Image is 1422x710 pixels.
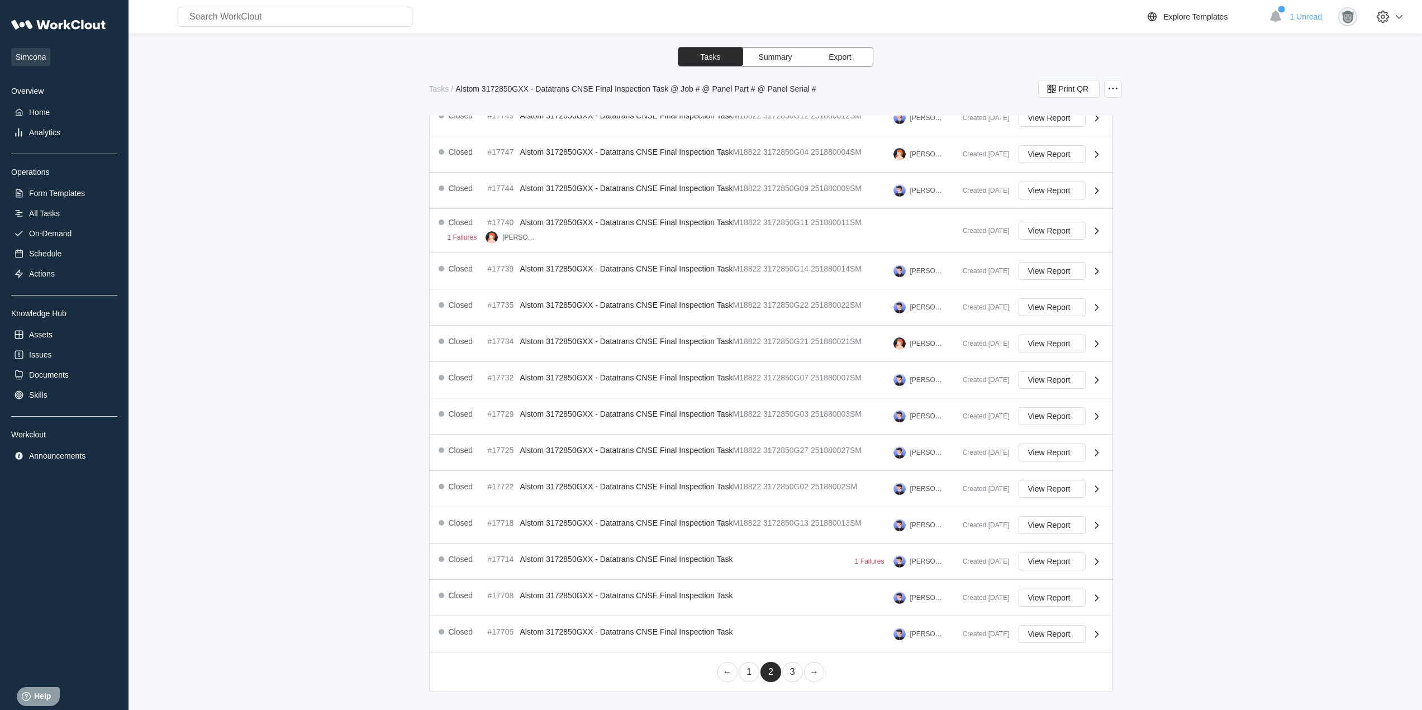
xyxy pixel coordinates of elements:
[811,482,857,491] mark: 25188002SM
[11,48,50,66] span: Simcona
[1290,12,1322,21] span: 1 Unread
[1019,480,1086,498] button: View Report
[811,111,862,120] mark: 251880012SM
[449,301,473,309] div: Closed
[733,446,762,455] mark: M18822
[1019,552,1086,570] button: View Report
[1028,594,1071,602] span: View Report
[954,340,1010,347] div: Created [DATE]
[430,173,1112,209] a: Closed#17744Alstom 3172850GXX - Datatrans CNSE Final Inspection TaskM188223172850G09251880009SM[P...
[733,337,762,346] mark: M18822
[451,84,453,93] div: /
[488,301,516,309] div: #17735
[763,337,809,346] mark: 3172850G21
[733,518,762,527] mark: M18822
[893,265,906,277] img: user-5.png
[486,231,498,244] img: user-2.png
[910,114,945,122] div: [PERSON_NAME]
[910,449,945,456] div: [PERSON_NAME]
[954,412,1010,420] div: Created [DATE]
[733,147,762,156] mark: M18822
[449,337,473,346] div: Closed
[954,449,1010,456] div: Created [DATE]
[429,84,449,93] div: Tasks
[763,446,809,455] mark: 3172850G27
[893,628,906,640] img: user-5.png
[449,446,473,455] div: Closed
[488,111,516,120] div: #17749
[488,627,516,636] div: #17705
[29,209,60,218] div: All Tasks
[520,147,733,156] span: Alstom 3172850GXX - Datatrans CNSE Final Inspection Task
[488,518,516,527] div: #17718
[910,187,945,194] div: [PERSON_NAME]
[29,330,53,339] div: Assets
[520,301,733,309] span: Alstom 3172850GXX - Datatrans CNSE Final Inspection Task
[488,147,516,156] div: #17747
[11,387,117,403] a: Skills
[29,451,85,460] div: Announcements
[1019,182,1086,199] button: View Report
[763,373,809,382] mark: 3172850G07
[811,218,862,227] mark: 251880011SM
[954,376,1010,384] div: Created [DATE]
[430,507,1112,544] a: Closed#17718Alstom 3172850GXX - Datatrans CNSE Final Inspection TaskM188223172850G13251880013SM[P...
[11,347,117,363] a: Issues
[954,114,1010,122] div: Created [DATE]
[811,446,862,455] mark: 251880027SM
[763,111,809,120] mark: 3172850G12
[449,184,473,193] div: Closed
[910,303,945,311] div: [PERSON_NAME]
[488,337,516,346] div: #17734
[1163,12,1228,21] div: Explore Templates
[954,594,1010,602] div: Created [DATE]
[733,218,762,227] mark: M18822
[910,150,945,158] div: [PERSON_NAME]
[733,482,762,491] mark: M18822
[893,148,906,160] img: user-2.png
[449,111,473,120] div: Closed
[488,446,516,455] div: #17725
[11,309,117,318] div: Knowledge Hub
[29,128,60,137] div: Analytics
[11,87,117,96] div: Overview
[763,301,809,309] mark: 3172850G22
[763,264,809,273] mark: 3172850G14
[954,630,1010,638] div: Created [DATE]
[782,662,803,682] a: Page 3
[430,209,1112,253] a: Closed#17740Alstom 3172850GXX - Datatrans CNSE Final Inspection TaskM188223172850G11251880011SM1 ...
[1145,10,1263,23] a: Explore Templates
[429,84,451,93] a: Tasks
[449,264,473,273] div: Closed
[759,53,792,61] span: Summary
[1338,7,1357,26] img: gorilla.png
[1028,114,1071,122] span: View Report
[763,409,809,418] mark: 3172850G03
[910,521,945,529] div: [PERSON_NAME]
[893,446,906,459] img: user-5.png
[488,373,516,382] div: #17732
[449,147,473,156] div: Closed
[449,482,473,491] div: Closed
[448,234,477,241] div: 1 Failures
[733,264,762,273] mark: M18822
[449,555,473,564] div: Closed
[11,125,117,140] a: Analytics
[1019,145,1086,163] button: View Report
[178,7,412,27] input: Search WorkClout
[455,84,816,93] div: Alstom 3172850GXX - Datatrans CNSE Final Inspection Task @ Job # @ Panel Part # @ Panel Serial #
[1019,516,1086,534] button: View Report
[449,518,473,527] div: Closed
[893,337,906,350] img: user-2.png
[763,482,809,491] mark: 3172850G02
[763,218,809,227] mark: 3172850G11
[811,301,862,309] mark: 251880022SM
[1059,85,1089,93] span: Print QR
[1019,407,1086,425] button: View Report
[488,591,516,600] div: #17708
[520,218,733,227] span: Alstom 3172850GXX - Datatrans CNSE Final Inspection Task
[1028,412,1071,420] span: View Report
[1019,109,1086,127] button: View Report
[449,373,473,382] div: Closed
[520,409,733,418] span: Alstom 3172850GXX - Datatrans CNSE Final Inspection Task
